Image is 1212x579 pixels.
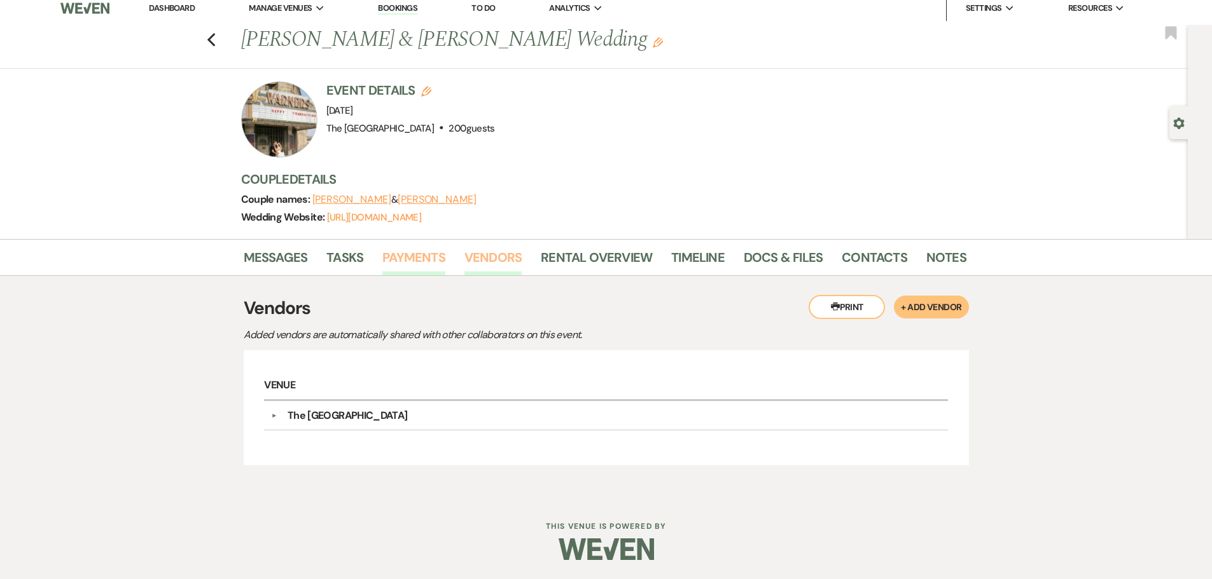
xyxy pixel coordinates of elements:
a: Docs & Files [744,247,823,275]
p: Added vendors are automatically shared with other collaborators on this event. [244,327,689,343]
span: Settings [966,2,1002,15]
h6: Venue [264,371,947,401]
span: Resources [1068,2,1112,15]
button: [PERSON_NAME] [312,194,391,205]
button: + Add Vendor [894,296,968,318]
span: Couple names: [241,193,312,206]
span: Manage Venues [249,2,312,15]
h3: Event Details [326,81,495,99]
button: Open lead details [1173,116,1185,128]
h1: [PERSON_NAME] & [PERSON_NAME] Wedding [241,25,811,55]
span: Wedding Website: [241,210,327,224]
img: Weven Logo [559,527,654,571]
a: Tasks [326,247,363,275]
button: Print [809,295,885,319]
button: Edit [653,36,663,48]
a: Dashboard [149,3,195,13]
span: 200 guests [449,122,494,135]
a: Bookings [378,3,417,15]
a: Vendors [464,247,522,275]
a: [URL][DOMAIN_NAME] [327,211,421,224]
h3: Couple Details [241,170,954,188]
a: Notes [926,247,966,275]
div: The [GEOGRAPHIC_DATA] [288,408,408,423]
span: [DATE] [326,104,353,117]
button: [PERSON_NAME] [398,194,477,205]
a: To Do [471,3,495,13]
span: Analytics [549,2,590,15]
a: Messages [244,247,308,275]
a: Contacts [842,247,907,275]
a: Payments [382,247,445,275]
h3: Vendors [244,295,969,322]
button: ▼ [267,412,282,419]
a: Rental Overview [541,247,652,275]
span: The [GEOGRAPHIC_DATA] [326,122,435,135]
a: Timeline [671,247,725,275]
span: & [312,193,477,206]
